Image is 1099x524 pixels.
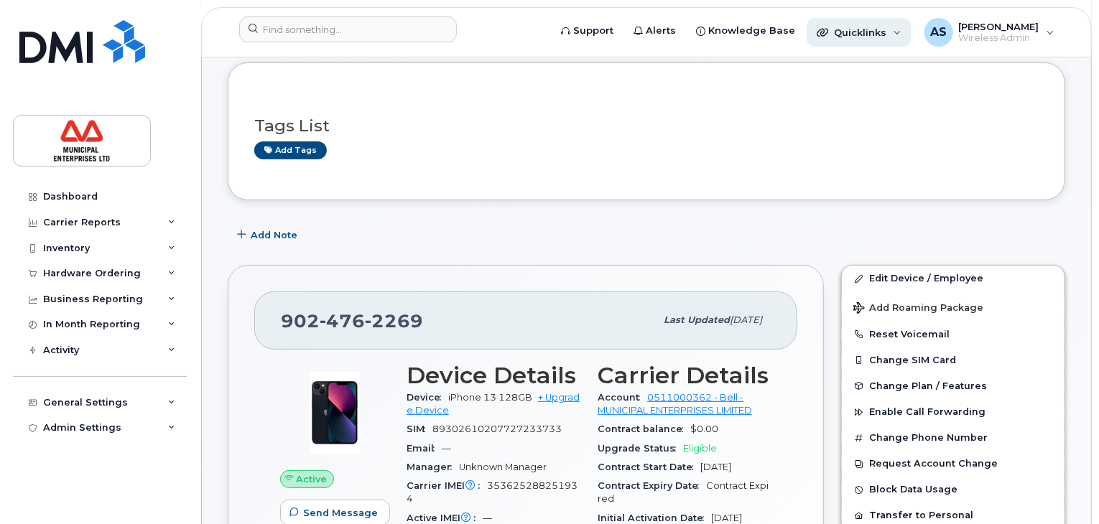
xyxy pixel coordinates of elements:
span: 353625288251934 [407,480,578,504]
h3: Device Details [407,362,580,388]
span: 476 [320,310,365,332]
span: — [442,443,451,454]
span: [DATE] [700,462,731,472]
span: [PERSON_NAME] [959,21,1039,32]
button: Block Data Usage [842,477,1065,502]
span: Contract Start Date [598,462,700,472]
span: 902 [281,310,423,332]
span: 2269 [365,310,423,332]
span: Last updated [664,314,730,325]
span: Quicklinks [834,27,886,38]
span: Add Note [251,228,297,242]
span: $0.00 [690,424,718,434]
button: Change SIM Card [842,347,1065,373]
span: SIM [407,424,432,434]
span: Initial Activation Date [598,513,711,523]
span: Knowledge Base [708,24,795,38]
span: AS [930,24,947,41]
a: Alerts [623,17,686,45]
button: Add Note [228,222,310,248]
a: 0511000362 - Bell - MUNICIPAL ENTERPRISES LIMITED [598,392,752,416]
span: Alerts [646,24,676,38]
span: Device [407,392,448,403]
span: Eligible [683,443,717,454]
span: — [483,513,492,523]
span: Unknown Manager [459,462,547,472]
span: Enable Call Forwarding [869,407,986,418]
button: Add Roaming Package [842,292,1065,322]
span: Account [598,392,647,403]
a: Support [551,17,623,45]
span: Active IMEI [407,513,483,523]
button: Change Plan / Features [842,373,1065,399]
span: Change Plan / Features [869,380,987,391]
span: Send Message [303,506,378,520]
span: [DATE] [730,314,762,325]
span: Contract balance [598,424,690,434]
a: Edit Device / Employee [842,266,1065,291]
a: Knowledge Base [686,17,805,45]
span: Contract Expiry Date [598,480,706,491]
span: Email [407,443,442,454]
input: Find something... [239,17,457,42]
span: 89302610207727233733 [432,424,562,434]
button: Request Account Change [842,451,1065,477]
button: Change Phone Number [842,425,1065,451]
span: [DATE] [711,513,742,523]
h3: Tags List [254,117,1039,135]
span: Support [573,24,613,38]
div: Arun Singla [914,18,1065,47]
div: Quicklinks [807,18,912,47]
span: Upgrade Status [598,443,683,454]
img: image20231002-3703462-1ig824h.jpeg [292,370,378,456]
span: Manager [407,462,459,472]
span: Wireless Admin [959,32,1039,44]
h3: Carrier Details [598,362,771,388]
button: Reset Voicemail [842,322,1065,347]
span: iPhone 13 128GB [448,392,532,403]
span: Carrier IMEI [407,480,487,491]
a: Add tags [254,141,327,159]
button: Enable Call Forwarding [842,399,1065,425]
span: Active [297,472,328,486]
span: Add Roaming Package [853,302,983,316]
